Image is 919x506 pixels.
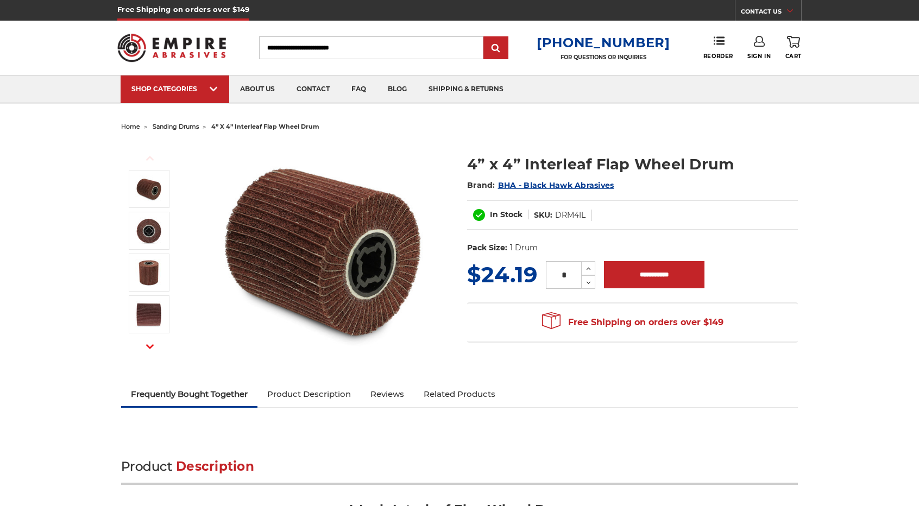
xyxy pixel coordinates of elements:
p: FOR QUESTIONS OR INQUIRIES [537,54,670,61]
img: 4” x 4” Interleaf Flap Wheel Drum [135,301,162,328]
a: Frequently Bought Together [121,382,257,406]
span: Reorder [703,53,733,60]
span: Brand: [467,180,495,190]
h1: 4” x 4” Interleaf Flap Wheel Drum [467,154,798,175]
span: Free Shipping on orders over $149 [542,312,723,333]
button: Next [137,335,163,358]
img: 4 inch flap wheel surface conditioning combo [135,259,162,286]
div: SHOP CATEGORIES [131,85,218,93]
a: sanding drums [153,123,199,130]
a: home [121,123,140,130]
img: 4 inch interleaf flap wheel drum [215,142,432,359]
a: [PHONE_NUMBER] [537,35,670,50]
a: Reorder [703,36,733,59]
a: contact [286,75,341,103]
a: shipping & returns [418,75,514,103]
img: 4 inch interleaf flap wheel quad key arbor [135,217,162,244]
a: Related Products [414,382,505,406]
button: Previous [137,147,163,170]
dt: Pack Size: [467,242,507,254]
dt: SKU: [534,210,552,221]
span: Cart [785,53,802,60]
dd: DRM4IL [555,210,586,221]
span: Sign In [747,53,771,60]
a: BHA - Black Hawk Abrasives [498,180,614,190]
a: Reviews [361,382,414,406]
a: Cart [785,36,802,60]
img: Empire Abrasives [117,27,226,69]
span: $24.19 [467,261,537,288]
img: 4 inch interleaf flap wheel drum [135,175,162,203]
a: about us [229,75,286,103]
a: faq [341,75,377,103]
span: Product [121,459,172,474]
a: CONTACT US [741,5,801,21]
span: In Stock [490,210,523,219]
dd: 1 Drum [510,242,538,254]
a: Product Description [257,382,361,406]
span: Description [176,459,254,474]
span: 4” x 4” interleaf flap wheel drum [211,123,319,130]
a: blog [377,75,418,103]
